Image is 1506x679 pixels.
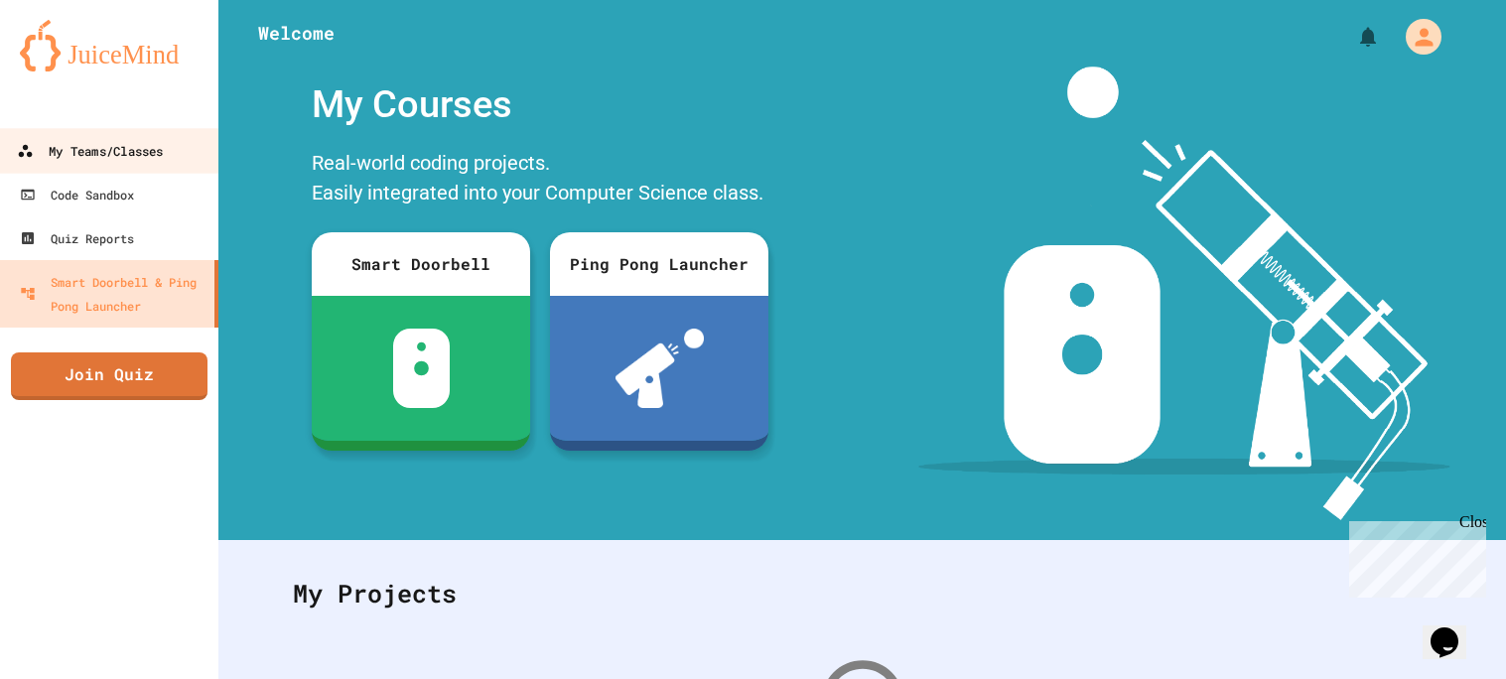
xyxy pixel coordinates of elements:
[1319,20,1385,54] div: My Notifications
[616,329,704,408] img: ppl-with-ball.png
[273,555,1451,632] div: My Projects
[20,183,134,206] div: Code Sandbox
[20,226,134,250] div: Quiz Reports
[550,232,768,296] div: Ping Pong Launcher
[11,352,207,400] a: Join Quiz
[20,270,206,318] div: Smart Doorbell & Ping Pong Launcher
[20,20,199,71] img: logo-orange.svg
[1423,600,1486,659] iframe: chat widget
[8,8,137,126] div: Chat with us now!Close
[17,139,163,164] div: My Teams/Classes
[393,329,450,408] img: sdb-white.svg
[302,67,778,143] div: My Courses
[1341,513,1486,598] iframe: chat widget
[302,143,778,217] div: Real-world coding projects. Easily integrated into your Computer Science class.
[918,67,1450,520] img: banner-image-my-projects.png
[1385,14,1446,60] div: My Account
[312,232,530,296] div: Smart Doorbell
